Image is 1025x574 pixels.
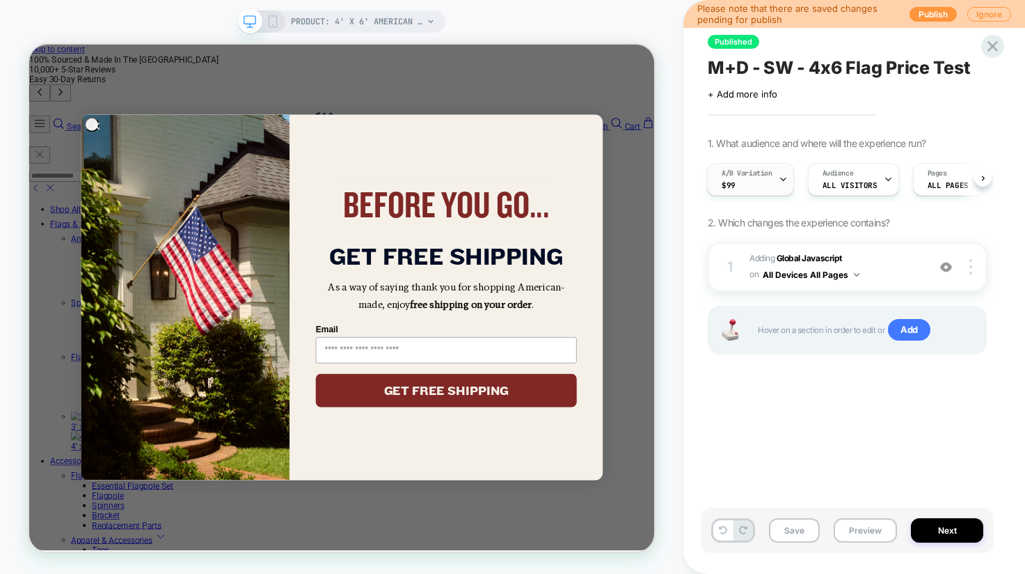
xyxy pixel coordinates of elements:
[382,373,730,390] label: Email
[291,10,423,33] span: PRODUCT: 4' x 6' American Flag [allegiance]
[398,318,714,355] span: As a way of saying thank you for shopping American-made, enjoy .
[708,217,889,228] span: 2. Which changes the experience contains?
[400,263,712,301] span: GET FREE SHIPPING
[723,254,737,279] div: 1
[708,137,925,149] span: 1. What audience and where will the experience run?
[722,180,736,190] span: $99
[928,169,947,178] span: Pages
[508,341,670,355] span: free shipping on your order
[928,180,969,190] span: ALL PAGES
[74,97,93,116] button: Close dialog
[763,266,859,284] button: All Devices All Pages
[777,253,842,263] b: Global Javascript
[967,7,1011,22] button: Ignore
[708,57,971,78] span: M+D - SW - 4x6 Flag Price Test
[911,518,983,543] button: Next
[854,273,859,277] img: down arrow
[722,169,772,178] span: A/B Variation
[823,169,854,178] span: Audience
[708,88,777,100] span: + Add more info
[940,261,952,273] img: crossed eye
[823,180,877,190] span: All Visitors
[382,439,730,483] button: GET FREE SHIPPING
[834,518,897,543] button: Preview
[758,319,971,341] span: Hover on a section in order to edit or
[708,35,759,49] span: Published
[716,319,744,341] img: Joystick
[888,319,930,341] span: Add
[909,7,957,22] button: Publish
[749,251,921,284] span: Adding
[749,267,758,282] span: on
[769,518,820,543] button: Save
[969,259,972,274] img: close
[418,183,694,242] span: BEFORE YOU GO...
